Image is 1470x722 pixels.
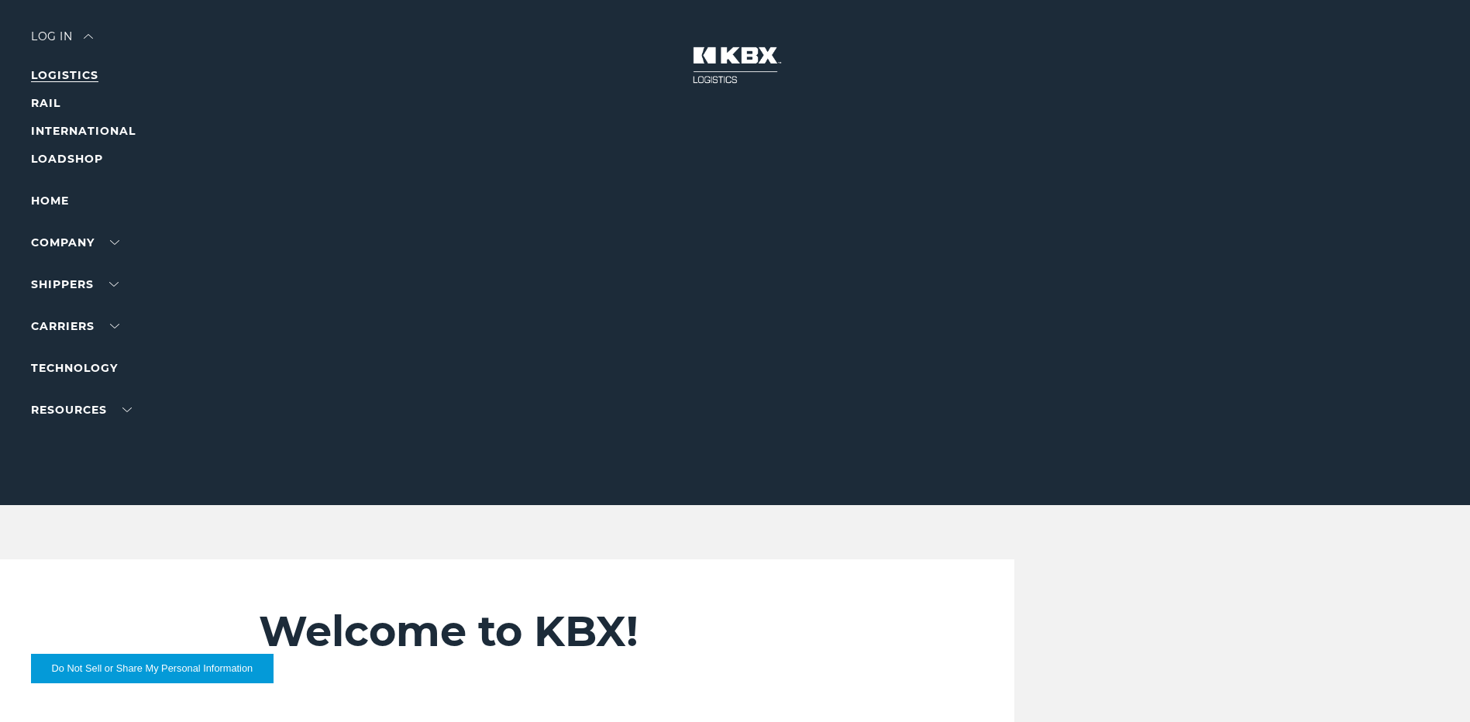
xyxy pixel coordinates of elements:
a: LOGISTICS [31,68,98,82]
a: Home [31,194,69,208]
a: Carriers [31,319,119,333]
a: Company [31,236,119,249]
h2: Welcome to KBX! [259,606,921,657]
div: Log in [31,31,93,53]
img: kbx logo [677,31,794,99]
a: RESOURCES [31,403,132,417]
img: arrow [84,34,93,39]
a: RAIL [31,96,60,110]
a: SHIPPERS [31,277,119,291]
a: INTERNATIONAL [31,124,136,138]
a: LOADSHOP [31,152,103,166]
button: Do Not Sell or Share My Personal Information [31,654,274,683]
a: Technology [31,361,118,375]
